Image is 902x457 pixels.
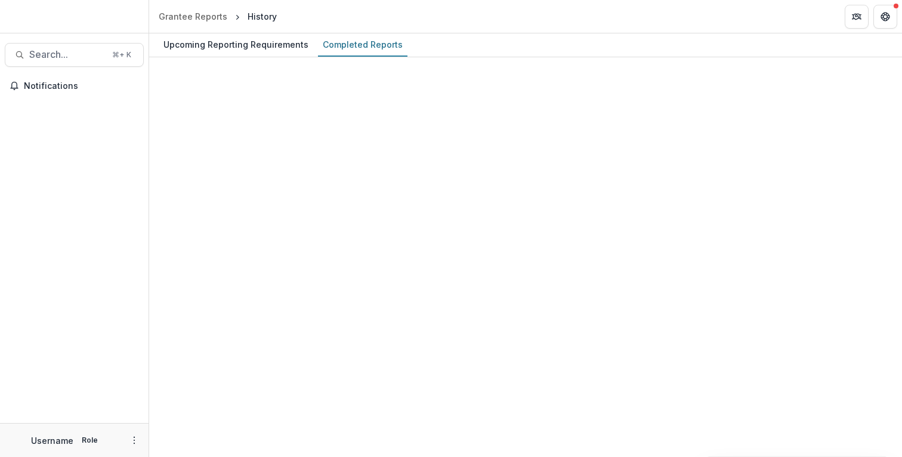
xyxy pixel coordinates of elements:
[5,76,144,95] button: Notifications
[29,49,105,60] span: Search...
[31,434,73,447] p: Username
[154,8,282,25] nav: breadcrumb
[154,8,232,25] a: Grantee Reports
[159,36,313,53] div: Upcoming Reporting Requirements
[127,433,141,447] button: More
[24,81,139,91] span: Notifications
[248,10,277,23] div: History
[159,10,227,23] div: Grantee Reports
[78,435,101,446] p: Role
[159,33,313,57] a: Upcoming Reporting Requirements
[845,5,869,29] button: Partners
[318,36,407,53] div: Completed Reports
[110,48,134,61] div: ⌘ + K
[873,5,897,29] button: Get Help
[5,43,144,67] button: Search...
[318,33,407,57] a: Completed Reports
